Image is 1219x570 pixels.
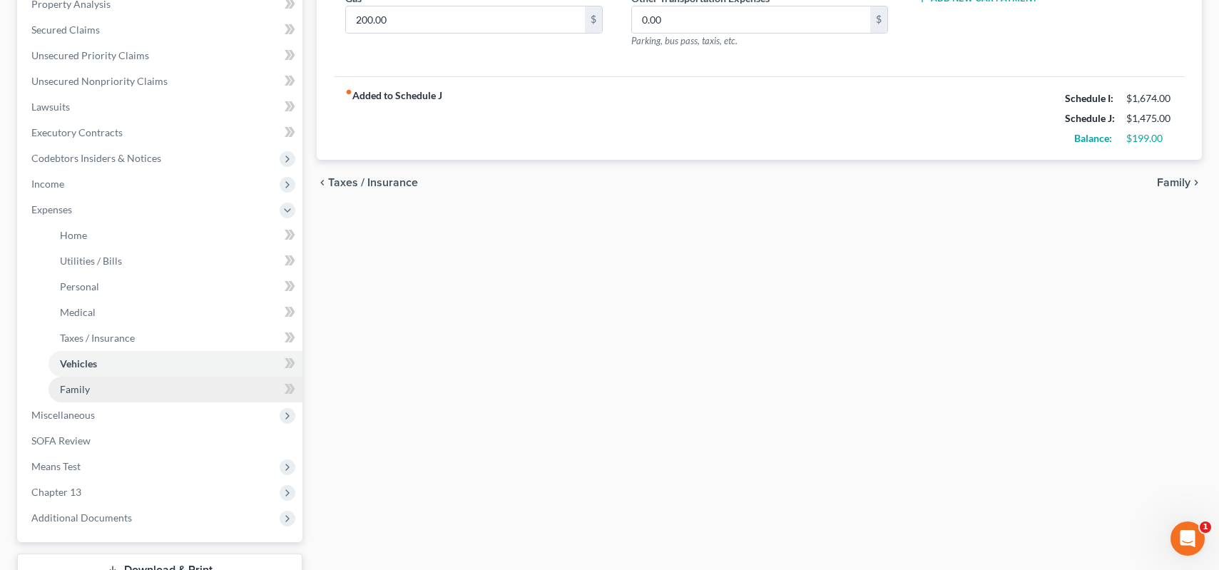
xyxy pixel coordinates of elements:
span: Taxes / Insurance [328,177,418,188]
input: -- [346,6,584,34]
span: Home [60,229,87,241]
span: Unsecured Priority Claims [31,49,149,61]
strong: Added to Schedule J [345,88,442,148]
strong: Schedule J: [1065,112,1115,124]
span: Additional Documents [31,512,132,524]
input: -- [632,6,870,34]
a: Secured Claims [20,17,302,43]
iframe: Intercom live chat [1170,521,1205,556]
span: Secured Claims [31,24,100,36]
span: Executory Contracts [31,126,123,138]
span: Income [31,178,64,190]
a: Home [49,223,302,248]
span: Unsecured Nonpriority Claims [31,75,168,87]
a: Executory Contracts [20,120,302,146]
i: chevron_right [1190,177,1202,188]
a: Lawsuits [20,94,302,120]
i: chevron_left [317,177,328,188]
span: Codebtors Insiders & Notices [31,152,161,164]
span: Medical [60,306,96,318]
span: Personal [60,280,99,292]
button: chevron_left Taxes / Insurance [317,177,418,188]
a: Unsecured Priority Claims [20,43,302,68]
span: Chapter 13 [31,486,81,498]
a: Utilities / Bills [49,248,302,274]
div: $ [870,6,887,34]
strong: Balance: [1074,132,1112,144]
a: Unsecured Nonpriority Claims [20,68,302,94]
span: Family [1157,177,1190,188]
div: $ [585,6,602,34]
a: Personal [49,274,302,300]
span: Parking, bus pass, taxis, etc. [631,35,738,46]
i: fiber_manual_record [345,88,352,96]
a: Vehicles [49,351,302,377]
span: Lawsuits [31,101,70,113]
strong: Schedule I: [1065,92,1113,104]
a: Medical [49,300,302,325]
span: Means Test [31,460,81,472]
button: Family chevron_right [1157,177,1202,188]
span: Miscellaneous [31,409,95,421]
a: Taxes / Insurance [49,325,302,351]
span: Vehicles [60,357,97,370]
div: $1,475.00 [1126,111,1173,126]
a: SOFA Review [20,428,302,454]
span: 1 [1200,521,1211,533]
span: Expenses [31,203,72,215]
div: $1,674.00 [1126,91,1173,106]
span: SOFA Review [31,434,91,447]
span: Taxes / Insurance [60,332,135,344]
span: Utilities / Bills [60,255,122,267]
span: Family [60,383,90,395]
div: $199.00 [1126,131,1173,146]
a: Family [49,377,302,402]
